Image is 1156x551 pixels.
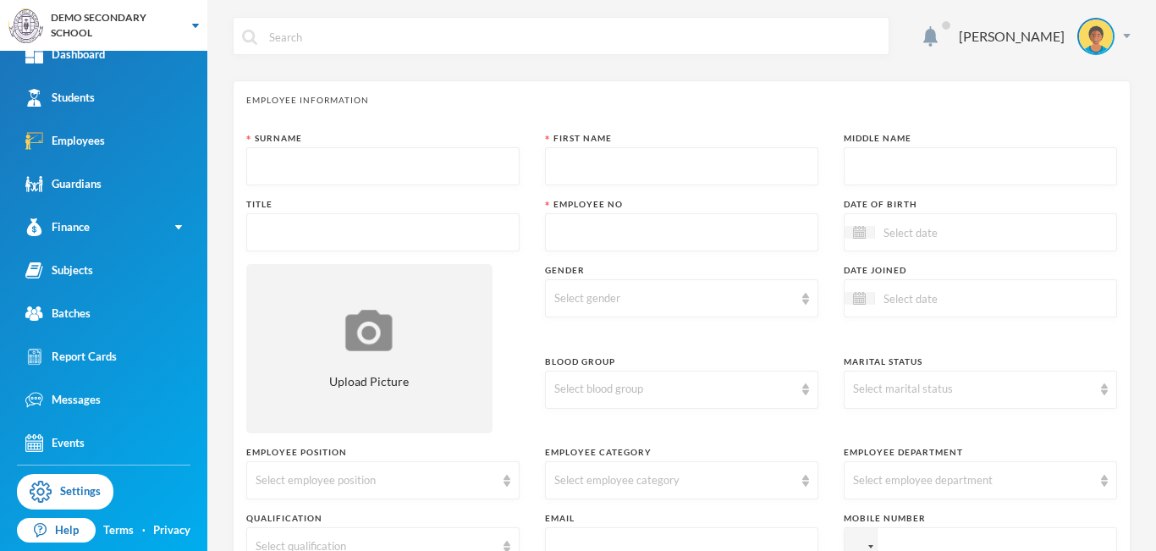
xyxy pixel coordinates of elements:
div: Select blood group [554,381,794,398]
div: Marital Status [844,355,1117,368]
div: Select employee category [554,472,794,489]
input: Select date [875,223,1017,242]
div: Students [25,89,95,107]
div: Messages [25,391,101,409]
div: Qualification [246,512,520,525]
img: STUDENT [1079,19,1113,53]
div: Blood Group [545,355,818,368]
div: Guardians [25,175,102,193]
div: Events [25,434,85,452]
div: Select gender [554,290,794,307]
div: Batches [25,305,91,322]
div: Finance [25,218,90,236]
input: Search [267,18,880,56]
a: Settings [17,474,113,510]
div: Dashboard [25,46,105,63]
div: Select employee department [853,472,1093,489]
div: Select employee position [256,472,495,489]
div: Subjects [25,262,93,279]
img: search [242,30,257,45]
img: logo [9,9,43,43]
img: upload [341,307,397,354]
div: Mobile Number [844,512,1117,525]
a: Terms [103,522,134,539]
input: Select date [875,289,1017,308]
div: Email [545,512,818,525]
div: First Name [545,132,818,145]
div: Employee No [545,198,818,211]
div: [PERSON_NAME] [959,26,1065,47]
div: Gender [545,264,818,277]
div: Employee Information [246,94,1117,107]
a: Help [17,518,96,543]
div: Middle Name [844,132,1117,145]
div: DEMO SECONDARY SCHOOL [51,10,175,41]
div: Select marital status [853,381,1093,398]
div: Report Cards [25,348,117,366]
a: Privacy [153,522,190,539]
div: Surname [246,132,520,145]
div: Date Joined [844,264,1117,277]
div: Employee Category [545,446,818,459]
span: Upload Picture [329,372,409,390]
div: · [142,522,146,539]
div: Title [246,198,520,211]
div: Date of Birth [844,198,1117,211]
div: Employee Department [844,446,1117,459]
div: Employees [25,132,105,150]
div: Employee Position [246,446,520,459]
